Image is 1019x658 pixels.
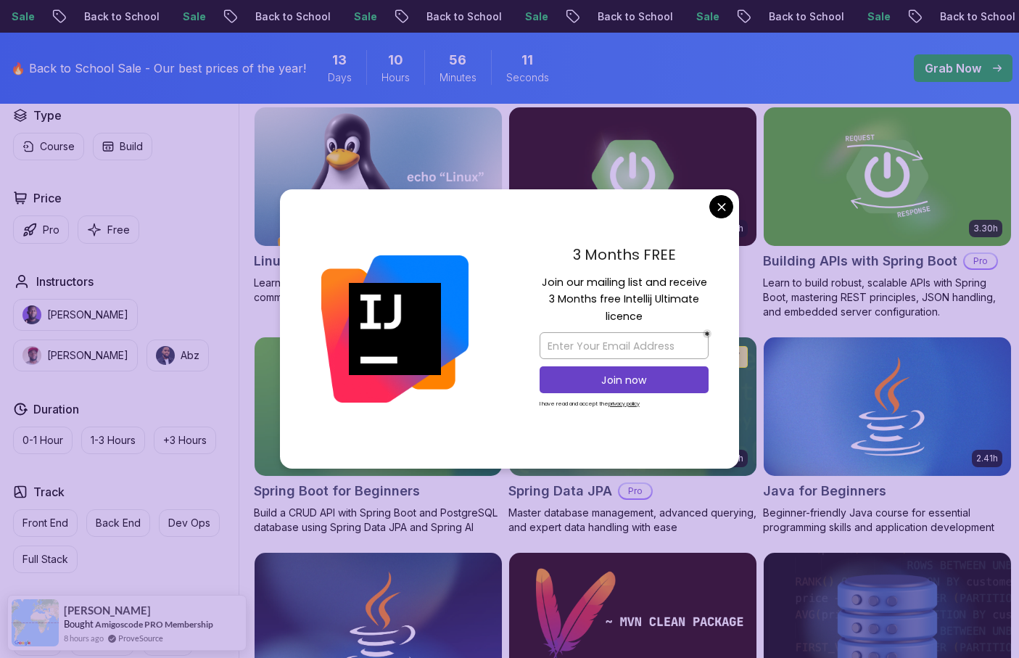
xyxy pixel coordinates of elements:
[33,107,62,124] h2: Type
[159,509,220,537] button: Dev Ops
[764,337,1011,476] img: Java for Beginners card
[64,618,94,630] span: Bought
[71,9,170,24] p: Back to School
[413,9,512,24] p: Back to School
[763,481,886,501] h2: Java for Beginners
[64,604,151,617] span: [PERSON_NAME]
[683,9,730,24] p: Sale
[854,9,901,24] p: Sale
[47,308,128,322] p: [PERSON_NAME]
[254,337,503,535] a: Spring Boot for Beginners card1.67hNEWSpring Boot for BeginnersBuild a CRUD API with Spring Boot ...
[381,70,410,85] span: Hours
[585,9,683,24] p: Back to School
[965,254,997,268] p: Pro
[506,70,549,85] span: Seconds
[163,433,207,448] p: +3 Hours
[255,337,502,476] img: Spring Boot for Beginners card
[254,481,420,501] h2: Spring Boot for Beginners
[107,223,130,237] p: Free
[22,516,68,530] p: Front End
[156,346,175,365] img: instructor img
[12,599,59,646] img: provesource social proof notification image
[763,506,1012,535] p: Beginner-friendly Java course for essential programming skills and application development
[388,50,403,70] span: 10 Hours
[36,273,94,290] h2: Instructors
[440,70,477,85] span: Minutes
[13,427,73,454] button: 0-1 Hour
[973,223,998,234] p: 3.30h
[120,139,143,154] p: Build
[64,632,104,644] span: 8 hours ago
[22,552,68,567] p: Full Stack
[13,546,78,573] button: Full Stack
[255,107,502,246] img: Linux Fundamentals card
[763,251,957,271] h2: Building APIs with Spring Boot
[925,59,981,77] p: Grab Now
[254,276,503,305] p: Learn the fundamentals of Linux and how to use the command line
[508,107,757,319] a: Advanced Spring Boot card5.18hAdvanced Spring BootProDive deep into Spring Boot with our advanced...
[13,340,138,371] button: instructor img[PERSON_NAME]
[619,484,651,498] p: Pro
[756,9,854,24] p: Back to School
[181,348,199,363] p: Abz
[254,251,382,271] h2: Linux Fundamentals
[13,509,78,537] button: Front End
[33,400,79,418] h2: Duration
[13,299,138,331] button: instructor img[PERSON_NAME]
[508,506,757,535] p: Master database management, advanced querying, and expert data handling with ease
[13,133,84,160] button: Course
[118,632,163,644] a: ProveSource
[332,50,347,70] span: 13 Days
[33,189,62,207] h2: Price
[763,107,1012,319] a: Building APIs with Spring Boot card3.30hBuilding APIs with Spring BootProLearn to build robust, s...
[11,59,306,77] p: 🔥 Back to School Sale - Our best prices of the year!
[508,481,612,501] h2: Spring Data JPA
[22,346,41,365] img: instructor img
[96,516,141,530] p: Back End
[449,50,466,70] span: 56 Minutes
[509,107,756,246] img: Advanced Spring Boot card
[13,215,69,244] button: Pro
[170,9,216,24] p: Sale
[147,340,209,371] button: instructor imgAbz
[22,305,41,324] img: instructor img
[22,433,63,448] p: 0-1 Hour
[328,70,352,85] span: Days
[47,348,128,363] p: [PERSON_NAME]
[763,337,1012,535] a: Java for Beginners card2.41hJava for BeginnersBeginner-friendly Java course for essential program...
[40,139,75,154] p: Course
[95,619,213,630] a: Amigoscode PRO Membership
[242,9,341,24] p: Back to School
[512,9,558,24] p: Sale
[341,9,387,24] p: Sale
[91,433,136,448] p: 1-3 Hours
[43,223,59,237] p: Pro
[86,509,150,537] button: Back End
[763,276,1012,319] p: Learn to build robust, scalable APIs with Spring Boot, mastering REST principles, JSON handling, ...
[764,107,1011,246] img: Building APIs with Spring Boot card
[976,453,998,464] p: 2.41h
[168,516,210,530] p: Dev Ops
[154,427,216,454] button: +3 Hours
[81,427,145,454] button: 1-3 Hours
[78,215,139,244] button: Free
[93,133,152,160] button: Build
[254,107,503,305] a: Linux Fundamentals card6.00hLinux FundamentalsProLearn the fundamentals of Linux and how to use t...
[254,506,503,535] p: Build a CRUD API with Spring Boot and PostgreSQL database using Spring Data JPA and Spring AI
[33,483,65,501] h2: Track
[521,50,533,70] span: 11 Seconds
